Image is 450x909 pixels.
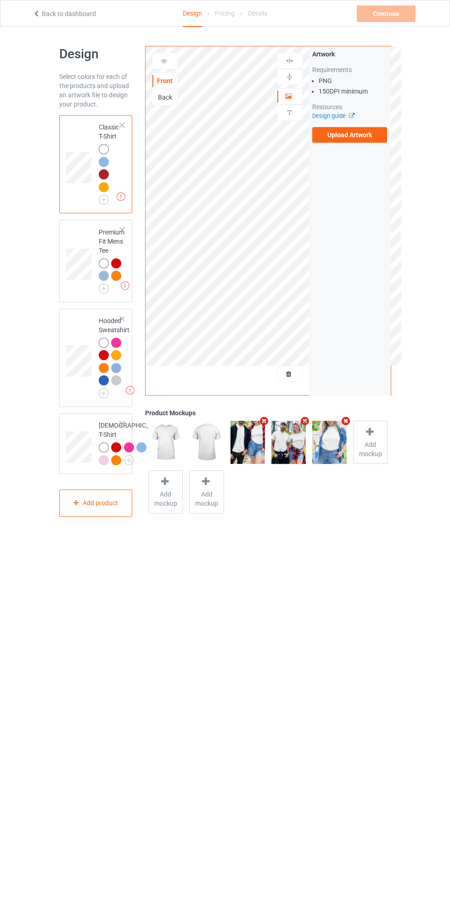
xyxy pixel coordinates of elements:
[99,123,121,201] div: Classic T-Shirt
[59,72,133,109] div: Select colors for each of the products and upload an artwork file to design your product.
[354,440,387,458] span: Add mockup
[340,416,352,426] i: Remove mockup
[312,127,388,143] label: Upload Artwork
[189,470,224,513] div: Add mockup
[59,490,133,517] div: Add product
[285,56,294,65] img: svg%3E%0A
[99,195,109,205] img: svg+xml;base64,PD94bWwgdmVyc2lvbj0iMS4wIiBlbmNvZGluZz0iVVRGLTgiPz4KPHN2ZyB3aWR0aD0iMjJweCIgaGVpZ2...
[312,112,354,119] a: Design guide
[190,490,223,508] span: Add mockup
[99,284,109,294] img: svg+xml;base64,PD94bWwgdmVyc2lvbj0iMS4wIiBlbmNvZGluZz0iVVRGLTgiPz4KPHN2ZyB3aWR0aD0iMjJweCIgaGVpZ2...
[59,46,133,62] h1: Design
[59,115,133,213] div: Classic T-Shirt
[33,10,96,17] a: Back to dashboard
[149,490,182,508] span: Add mockup
[312,65,388,74] div: Requirements
[285,72,294,81] img: svg%3E%0A
[285,108,294,117] img: svg%3E%0A
[148,421,183,464] img: regular.jpg
[59,220,133,302] div: Premium Fit Mens Tee
[319,76,388,85] li: PNG
[312,421,347,464] img: regular.jpg
[148,470,183,513] div: Add mockup
[312,50,388,59] div: Artwork
[99,421,166,464] div: [DEMOGRAPHIC_DATA] T-Shirt
[99,316,129,395] div: Hooded Sweatshirt
[152,93,177,102] div: Back
[99,228,124,290] div: Premium Fit Mens Tee
[189,421,224,464] img: regular.jpg
[59,413,133,474] div: [DEMOGRAPHIC_DATA] T-Shirt
[152,76,177,85] div: Front
[271,421,306,464] img: regular.jpg
[215,0,235,26] div: Pricing
[312,102,388,112] div: Resources
[231,421,265,464] img: regular.jpg
[353,421,388,464] div: Add mockup
[299,416,311,426] i: Remove mockup
[124,455,134,465] img: svg+xml;base64,PD94bWwgdmVyc2lvbj0iMS4wIiBlbmNvZGluZz0iVVRGLTgiPz4KPHN2ZyB3aWR0aD0iMjJweCIgaGVpZ2...
[183,0,202,27] div: Design
[99,388,109,398] img: svg+xml;base64,PD94bWwgdmVyc2lvbj0iMS4wIiBlbmNvZGluZz0iVVRGLTgiPz4KPHN2ZyB3aWR0aD0iMjJweCIgaGVpZ2...
[145,408,391,418] div: Product Mockups
[121,281,129,290] img: exclamation icon
[259,416,270,426] i: Remove mockup
[248,0,267,26] div: Details
[319,87,388,96] li: 150 DPI minimum
[59,309,133,407] div: Hooded Sweatshirt
[117,192,125,201] img: exclamation icon
[126,386,135,395] img: exclamation icon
